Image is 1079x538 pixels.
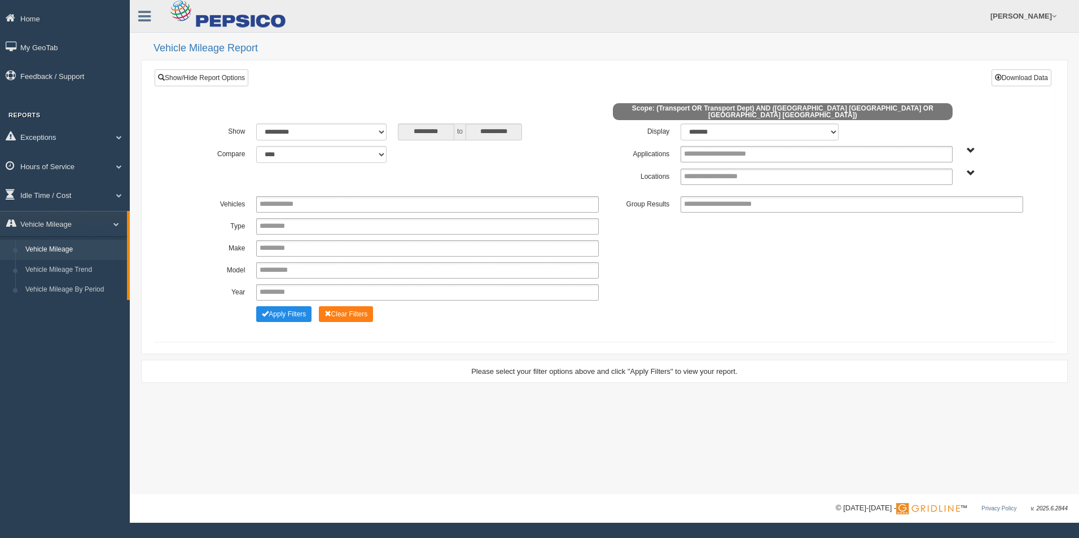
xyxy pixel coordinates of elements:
[1031,505,1068,511] span: v. 2025.6.2844
[981,505,1016,511] a: Privacy Policy
[180,146,251,160] label: Compare
[256,306,312,322] button: Change Filter Options
[20,280,127,300] a: Vehicle Mileage By Period
[180,240,251,254] label: Make
[180,124,251,137] label: Show
[896,503,960,514] img: Gridline
[20,240,127,260] a: Vehicle Mileage
[20,260,127,280] a: Vehicle Mileage Trend
[604,146,675,160] label: Applications
[992,69,1051,86] button: Download Data
[153,43,1068,54] h2: Vehicle Mileage Report
[180,284,251,298] label: Year
[151,366,1058,377] div: Please select your filter options above and click "Apply Filters" to view your report.
[319,306,374,322] button: Change Filter Options
[180,196,251,210] label: Vehicles
[604,196,675,210] label: Group Results
[180,218,251,232] label: Type
[604,169,675,182] label: Locations
[613,103,953,120] span: Scope: (Transport OR Transport Dept) AND ([GEOGRAPHIC_DATA] [GEOGRAPHIC_DATA] OR [GEOGRAPHIC_DATA...
[604,124,675,137] label: Display
[180,262,251,276] label: Model
[155,69,248,86] a: Show/Hide Report Options
[836,502,1068,514] div: © [DATE]-[DATE] - ™
[454,124,466,140] span: to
